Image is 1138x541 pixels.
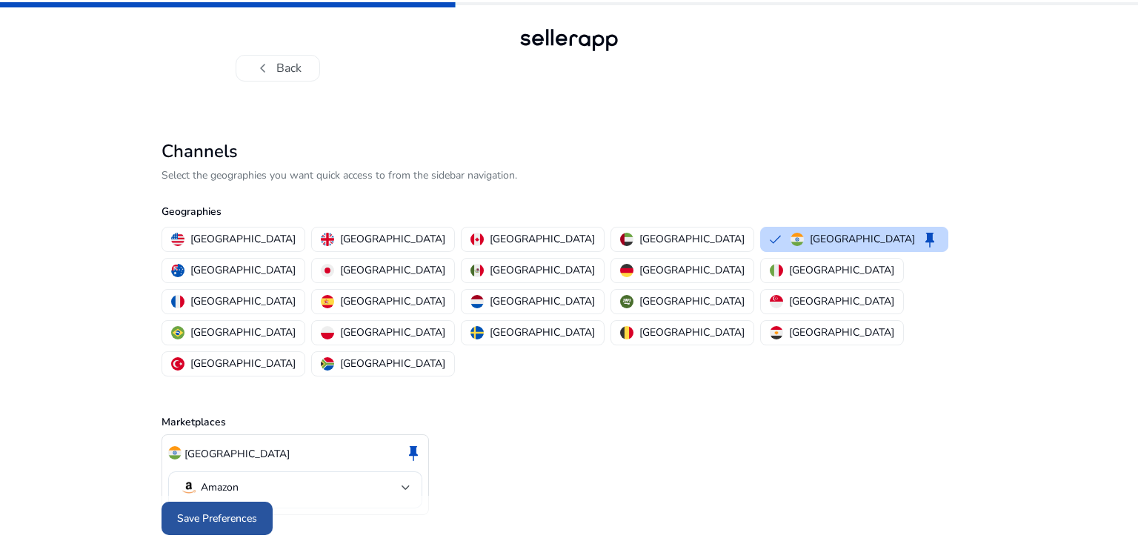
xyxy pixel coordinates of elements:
p: [GEOGRAPHIC_DATA] [190,325,296,340]
img: amazon.svg [180,479,198,497]
p: [GEOGRAPHIC_DATA] [639,293,745,309]
p: [GEOGRAPHIC_DATA] [789,262,894,278]
p: Geographies [162,204,976,219]
img: pl.svg [321,326,334,339]
p: [GEOGRAPHIC_DATA] [490,325,595,340]
img: de.svg [620,264,633,277]
button: Save Preferences [162,502,273,535]
p: [GEOGRAPHIC_DATA] [639,262,745,278]
p: [GEOGRAPHIC_DATA] [190,356,296,371]
img: br.svg [171,326,184,339]
img: tr.svg [171,357,184,371]
img: uk.svg [321,233,334,246]
img: eg.svg [770,326,783,339]
img: sa.svg [620,295,633,308]
img: in.svg [168,446,182,459]
img: jp.svg [321,264,334,277]
p: [GEOGRAPHIC_DATA] [639,231,745,247]
p: [GEOGRAPHIC_DATA] [340,293,445,309]
img: nl.svg [470,295,484,308]
img: se.svg [470,326,484,339]
img: au.svg [171,264,184,277]
p: [GEOGRAPHIC_DATA] [340,325,445,340]
span: keep [921,230,939,248]
img: in.svg [791,233,804,246]
img: ca.svg [470,233,484,246]
p: [GEOGRAPHIC_DATA] [340,262,445,278]
img: ae.svg [620,233,633,246]
img: za.svg [321,357,334,371]
img: it.svg [770,264,783,277]
p: [GEOGRAPHIC_DATA] [340,356,445,371]
p: [GEOGRAPHIC_DATA] [190,262,296,278]
img: us.svg [171,233,184,246]
img: es.svg [321,295,334,308]
p: [GEOGRAPHIC_DATA] [789,325,894,340]
p: [GEOGRAPHIC_DATA] [490,293,595,309]
p: [GEOGRAPHIC_DATA] [810,231,915,247]
span: chevron_left [254,59,272,77]
p: Amazon [201,481,239,494]
p: [GEOGRAPHIC_DATA] [639,325,745,340]
h2: Channels [162,141,976,162]
p: [GEOGRAPHIC_DATA] [190,231,296,247]
p: [GEOGRAPHIC_DATA] [184,446,290,462]
span: Save Preferences [177,511,257,526]
p: [GEOGRAPHIC_DATA] [789,293,894,309]
p: [GEOGRAPHIC_DATA] [340,231,445,247]
p: Marketplaces [162,414,976,430]
img: fr.svg [171,295,184,308]
span: keep [405,444,422,462]
p: Select the geographies you want quick access to from the sidebar navigation. [162,167,976,183]
p: [GEOGRAPHIC_DATA] [490,262,595,278]
img: sg.svg [770,295,783,308]
button: chevron_leftBack [236,55,320,82]
img: be.svg [620,326,633,339]
p: [GEOGRAPHIC_DATA] [490,231,595,247]
p: [GEOGRAPHIC_DATA] [190,293,296,309]
img: mx.svg [470,264,484,277]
